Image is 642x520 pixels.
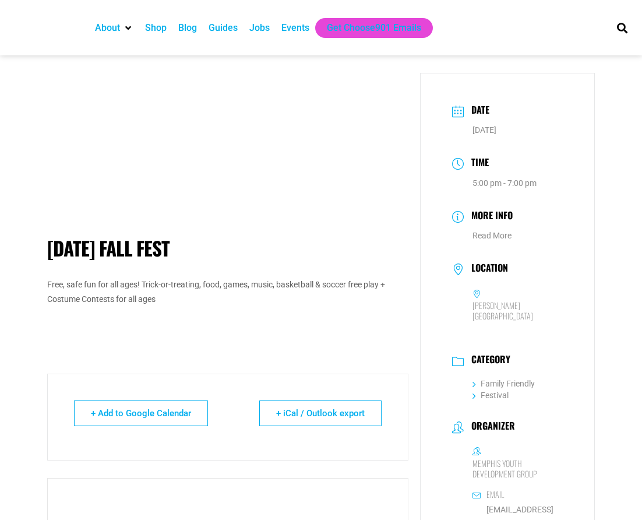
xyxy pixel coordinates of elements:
a: Blog [178,21,197,35]
a: Events [281,21,309,35]
p: Free, safe fun for all ages! Trick-or-treating, food, games, music, basketball & soccer free play... [47,277,408,307]
a: Family Friendly [472,379,535,388]
h3: Category [465,354,510,368]
h3: Organizer [465,420,515,434]
a: About [95,21,120,35]
a: Jobs [249,21,270,35]
h6: Memphis Youth Development Group [472,458,563,479]
a: Read More [472,231,512,240]
h6: [PERSON_NAME][GEOGRAPHIC_DATA] [472,300,563,321]
a: Guides [209,21,238,35]
div: About [89,18,139,38]
a: + Add to Google Calendar [74,400,208,426]
a: Shop [145,21,167,35]
h3: Location [465,262,508,276]
a: + iCal / Outlook export [259,400,382,426]
h3: Date [465,103,489,120]
h6: Email [486,489,504,500]
abbr: 5:00 pm - 7:00 pm [472,178,537,188]
h1: [DATE] Fall Fest [47,237,408,260]
a: Festival [472,391,509,400]
h3: Time [465,155,489,172]
a: Get Choose901 Emails [327,21,421,35]
span: [DATE] [472,125,496,135]
div: Search [613,18,632,37]
h3: More Info [465,208,513,225]
nav: Main nav [89,18,599,38]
